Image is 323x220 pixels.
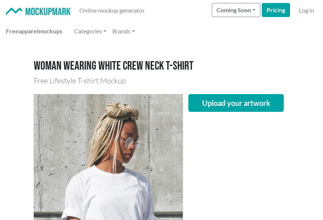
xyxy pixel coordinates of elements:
[34,59,290,73] h1: Woman wearing white crew neck T-shirt
[296,3,317,18] a: Log in
[19,27,39,34] span: apparel
[109,24,138,39] a: Brands
[34,76,290,85] h3: Free Lifestyle T-shirt Mockup
[188,94,284,112] button: Upload your artwork
[212,3,260,17] button: Coming Soon
[3,24,65,39] a: Freeapparelmockups
[71,24,109,39] a: Categories
[6,8,70,16] img: Mockup Mark
[262,3,290,17] a: Pricing
[76,3,148,18] a: Online mockup generator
